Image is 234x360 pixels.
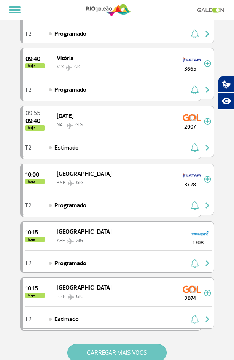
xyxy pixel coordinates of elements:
img: mais-info-painel-voo.svg [204,290,211,296]
img: seta-direita-painel-voo.svg [203,29,212,38]
span: GIG [76,180,83,186]
span: Estimado [54,315,79,324]
img: sino-painel-voo.svg [191,259,199,268]
span: 3728 [177,181,204,189]
span: T2 [25,31,32,37]
span: T2 [25,261,32,266]
span: Vitória [57,54,73,62]
img: mais-info-painel-voo.svg [204,60,211,67]
img: mais-info-painel-voo.svg [204,118,211,125]
span: VIX [57,64,64,70]
span: T2 [25,203,32,208]
span: AEP [57,237,65,244]
span: GIG [76,237,83,244]
span: 2007 [177,123,204,131]
span: 2074 [177,295,204,303]
span: hoje [25,63,45,68]
span: BSB [57,180,66,186]
span: BSB [57,293,66,299]
img: sino-painel-voo.svg [191,143,199,152]
span: GIG [76,293,83,299]
img: sino-painel-voo.svg [191,29,199,38]
span: [GEOGRAPHIC_DATA] [57,284,112,292]
span: 2025-09-28 10:15:00 [25,285,45,292]
div: Plugin de acessibilidade da Hand Talk. [218,76,234,110]
img: seta-direita-painel-voo.svg [203,201,212,210]
span: [GEOGRAPHIC_DATA] [57,228,112,236]
img: sino-painel-voo.svg [191,315,199,324]
img: sino-painel-voo.svg [191,201,199,210]
span: 2025-09-28 10:15:00 [25,229,45,236]
img: GOL Transportes Aereos [183,283,201,295]
button: Abrir tradutor de língua de sinais. [218,76,234,93]
span: GIG [74,64,81,70]
img: seta-direita-painel-voo.svg [203,315,212,324]
span: 2025-09-28 09:40:00 [25,118,45,124]
img: TAM LINHAS AEREAS [183,169,201,182]
img: sino-painel-voo.svg [191,85,199,94]
span: hoje [25,179,45,184]
img: Aerolineas Argentinas [191,227,209,239]
span: 2025-09-28 09:55:00 [25,110,45,116]
span: T2 [25,145,32,150]
img: TAM LINHAS AEREAS [183,54,201,66]
span: T2 [25,87,32,92]
span: GIG [75,122,83,128]
img: seta-direita-painel-voo.svg [203,143,212,152]
img: mais-info-painel-voo.svg [204,176,211,183]
span: [DATE] [57,112,74,120]
img: seta-direita-painel-voo.svg [203,85,212,94]
img: GOL Transportes Aereos [183,112,201,124]
span: T2 [25,317,32,322]
span: hoje [25,237,45,242]
span: 1308 [185,239,212,247]
span: Programado [54,85,86,94]
span: 3665 [177,65,204,73]
span: Programado [54,259,86,268]
span: hoje [25,125,45,131]
span: 2025-09-28 10:00:00 [25,172,45,178]
img: seta-direita-painel-voo.svg [203,259,212,268]
span: [GEOGRAPHIC_DATA] [57,170,112,178]
span: Programado [54,201,86,210]
span: Estimado [54,143,79,152]
span: hoje [25,293,45,298]
span: NAT [57,122,65,128]
span: Programado [54,29,86,38]
button: Abrir recursos assistivos. [218,93,234,110]
span: 2025-09-28 09:40:00 [25,56,45,62]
